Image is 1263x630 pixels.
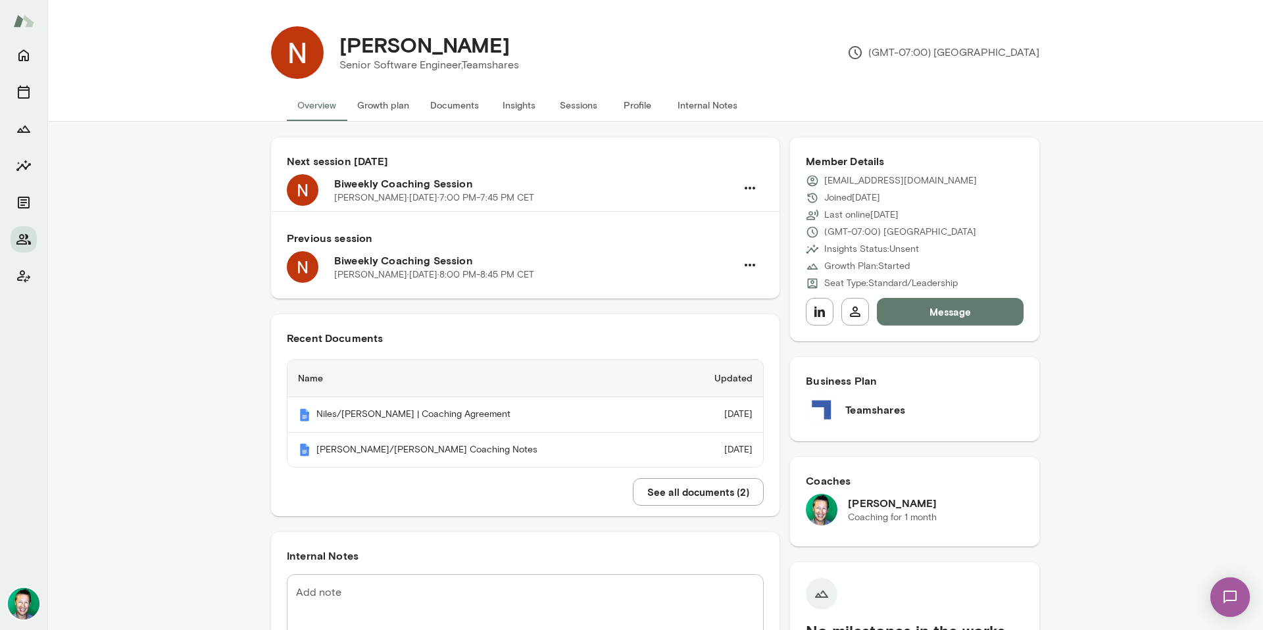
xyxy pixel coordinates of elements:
button: See all documents (2) [633,478,764,506]
h6: Business Plan [806,373,1024,389]
td: [DATE] [675,433,763,468]
button: Insights [489,89,549,121]
p: Insights Status: Unsent [824,243,919,256]
button: Overview [287,89,347,121]
h6: [PERSON_NAME] [848,495,937,511]
button: Message [877,298,1024,326]
th: Updated [675,360,763,397]
h6: Biweekly Coaching Session [334,176,736,191]
img: Brian Lawrence [8,588,39,619]
button: Profile [608,89,667,121]
p: Growth Plan: Started [824,260,910,273]
p: [EMAIL_ADDRESS][DOMAIN_NAME] [824,174,977,187]
p: Seat Type: Standard/Leadership [824,277,958,290]
h6: Biweekly Coaching Session [334,253,736,268]
h4: [PERSON_NAME] [339,32,510,57]
p: [PERSON_NAME] · [DATE] · 8:00 PM-8:45 PM CET [334,268,534,281]
img: Niles Mcgiver [271,26,324,79]
th: [PERSON_NAME]/[PERSON_NAME] Coaching Notes [287,433,675,468]
button: Documents [420,89,489,121]
p: Senior Software Engineer, Teamshares [339,57,519,73]
h6: Member Details [806,153,1024,169]
th: Name [287,360,675,397]
button: Home [11,42,37,68]
button: Documents [11,189,37,216]
h6: Coaches [806,473,1024,489]
button: Insights [11,153,37,179]
button: Sessions [549,89,608,121]
img: Brian Lawrence [806,494,837,525]
p: Joined [DATE] [824,191,880,205]
td: [DATE] [675,397,763,433]
button: Growth plan [347,89,420,121]
p: Last online [DATE] [824,208,899,222]
p: (GMT-07:00) [GEOGRAPHIC_DATA] [824,226,976,239]
p: [PERSON_NAME] · [DATE] · 7:00 PM-7:45 PM CET [334,191,534,205]
th: Niles/[PERSON_NAME] | Coaching Agreement [287,397,675,433]
button: Internal Notes [667,89,748,121]
button: Sessions [11,79,37,105]
img: Mento [298,408,311,422]
button: Members [11,226,37,253]
button: Growth Plan [11,116,37,142]
button: Client app [11,263,37,289]
h6: Internal Notes [287,548,764,564]
p: (GMT-07:00) [GEOGRAPHIC_DATA] [847,45,1039,61]
h6: Teamshares [845,402,905,418]
h6: Recent Documents [287,330,764,346]
img: Mento [298,443,311,456]
img: Mento [13,9,34,34]
p: Coaching for 1 month [848,511,937,524]
h6: Previous session [287,230,764,246]
h6: Next session [DATE] [287,153,764,169]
